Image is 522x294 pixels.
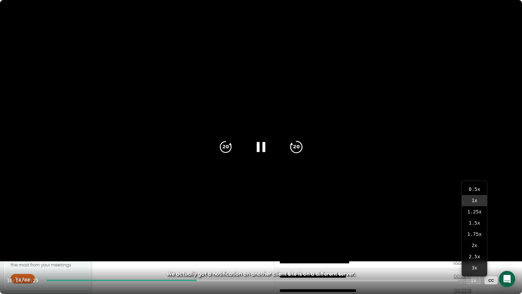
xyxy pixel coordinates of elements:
[462,240,487,251] li: 2 x
[499,271,515,287] div: Open Intercom Messenger
[462,262,487,274] li: 3 x
[462,251,487,262] li: 2.5 x
[462,217,487,229] li: 1.5 x
[462,195,487,206] li: 1 x
[462,206,487,217] li: 1.25 x
[462,229,487,240] li: 1.75 x
[462,184,487,195] li: 0.5 x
